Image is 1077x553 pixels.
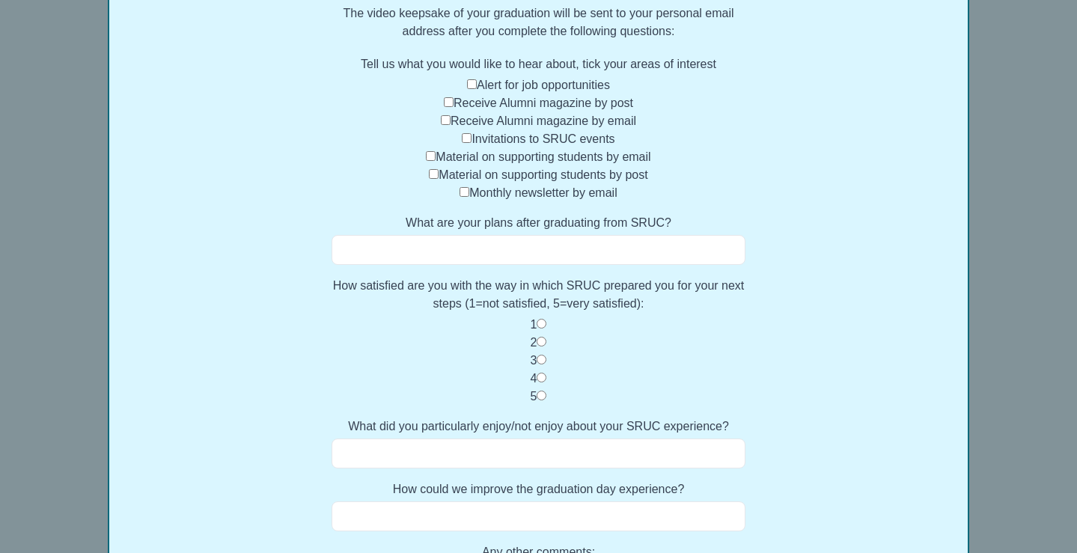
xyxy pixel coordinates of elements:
[436,150,650,163] label: Material on supporting students by email
[531,336,537,349] label: 2
[469,186,617,199] label: Monthly newsletter by email
[332,480,746,498] label: How could we improve the graduation day experience?
[332,55,746,73] label: Tell us what you would like to hear about, tick your areas of interest
[439,168,647,181] label: Material on supporting students by post
[332,214,746,232] label: What are your plans after graduating from SRUC?
[531,372,537,385] label: 4
[477,79,610,91] label: Alert for job opportunities
[454,97,633,109] label: Receive Alumni magazine by post
[332,418,746,436] label: What did you particularly enjoy/not enjoy about your SRUC experience?
[451,114,636,127] label: Receive Alumni magazine by email
[531,318,537,331] label: 1
[531,354,537,367] label: 3
[531,390,537,403] label: 5
[472,132,614,145] label: Invitations to SRUC events
[332,277,746,313] label: How satisfied are you with the way in which SRUC prepared you for your next steps (1=not satisfie...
